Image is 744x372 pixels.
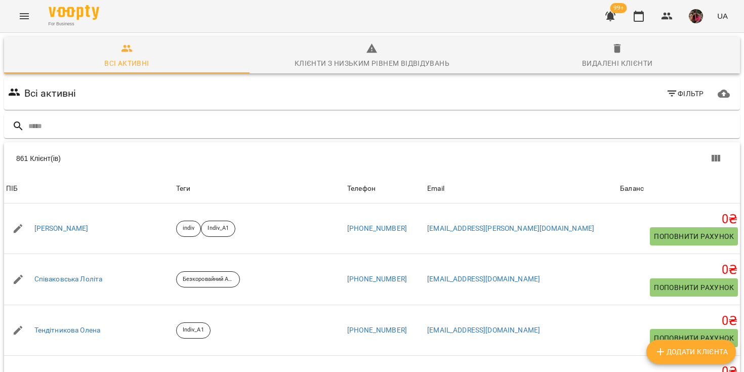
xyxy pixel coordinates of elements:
[49,21,99,27] span: For Business
[689,9,703,23] img: 7105fa523d679504fad829f6fcf794f1.JPG
[654,230,734,242] span: Поповнити рахунок
[662,85,708,103] button: Фільтр
[427,326,540,334] a: [EMAIL_ADDRESS][DOMAIN_NAME]
[704,146,728,171] button: Показати колонки
[650,227,738,245] button: Поповнити рахунок
[620,183,644,195] div: Баланс
[620,313,738,329] h5: 0 ₴
[208,224,229,233] p: Indiv_A1
[654,332,734,344] span: Поповнити рахунок
[713,7,732,25] button: UA
[347,183,376,195] div: Телефон
[347,326,407,334] a: [PHONE_NUMBER]
[176,322,211,339] div: Indiv_A1
[183,326,204,335] p: Indiv_A1
[34,274,103,284] a: Співаковська Лоліта
[6,183,18,195] div: Sort
[650,329,738,347] button: Поповнити рахунок
[347,275,407,283] a: [PHONE_NUMBER]
[654,346,728,358] span: Додати клієнта
[620,212,738,227] h5: 0 ₴
[176,221,201,237] div: indiv
[6,183,18,195] div: ПІБ
[4,142,740,175] div: Table Toolbar
[347,183,423,195] span: Телефон
[176,271,240,287] div: Безкоровайний А2 ВТ_ЧТ 19_30
[24,86,76,101] h6: Всі активні
[650,278,738,297] button: Поповнити рахунок
[717,11,728,21] span: UA
[427,183,616,195] span: Email
[620,262,738,278] h5: 0 ₴
[620,183,644,195] div: Sort
[427,224,594,232] a: [EMAIL_ADDRESS][PERSON_NAME][DOMAIN_NAME]
[104,57,149,69] div: Всі активні
[34,325,101,336] a: Тендітникова Олена
[666,88,704,100] span: Фільтр
[16,153,382,163] div: 861 Клієнт(ів)
[646,340,736,364] button: Додати клієнта
[610,3,627,13] span: 99+
[12,4,36,28] button: Menu
[620,183,738,195] span: Баланс
[582,57,652,69] div: Видалені клієнти
[654,281,734,294] span: Поповнити рахунок
[427,183,444,195] div: Sort
[183,224,195,233] p: indiv
[347,224,407,232] a: [PHONE_NUMBER]
[427,275,540,283] a: [EMAIL_ADDRESS][DOMAIN_NAME]
[176,183,343,195] div: Теги
[427,183,444,195] div: Email
[6,183,172,195] span: ПІБ
[347,183,376,195] div: Sort
[49,5,99,20] img: Voopty Logo
[201,221,235,237] div: Indiv_A1
[295,57,449,69] div: Клієнти з низьким рівнем відвідувань
[34,224,89,234] a: [PERSON_NAME]
[183,275,233,284] p: Безкоровайний А2 ВТ_ЧТ 19_30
